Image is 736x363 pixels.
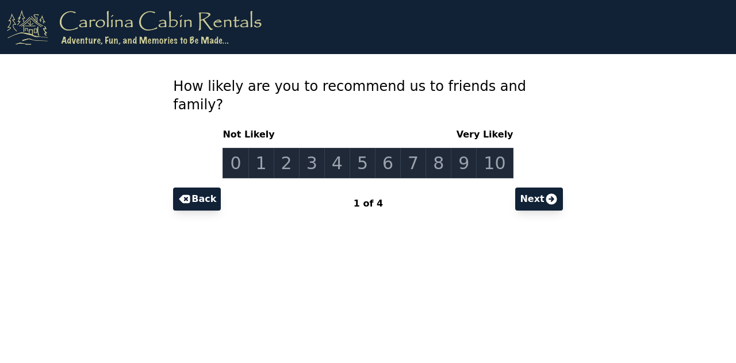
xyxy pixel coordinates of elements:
a: 2 [274,148,300,178]
a: 6 [375,148,401,178]
a: 4 [324,148,350,178]
img: logo.png [7,9,262,45]
a: 7 [400,148,426,178]
button: Back [173,188,221,211]
a: 10 [476,148,513,178]
span: How likely are you to recommend us to friends and family? [173,78,526,113]
a: 3 [299,148,325,178]
span: Not Likely [223,128,279,142]
a: 8 [425,148,451,178]
a: 1 [248,148,274,178]
button: Next [515,188,562,211]
a: 5 [350,148,375,178]
span: Very Likely [452,128,513,142]
span: 1 of 4 [354,198,383,209]
a: 0 [223,148,248,178]
a: 9 [451,148,477,178]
